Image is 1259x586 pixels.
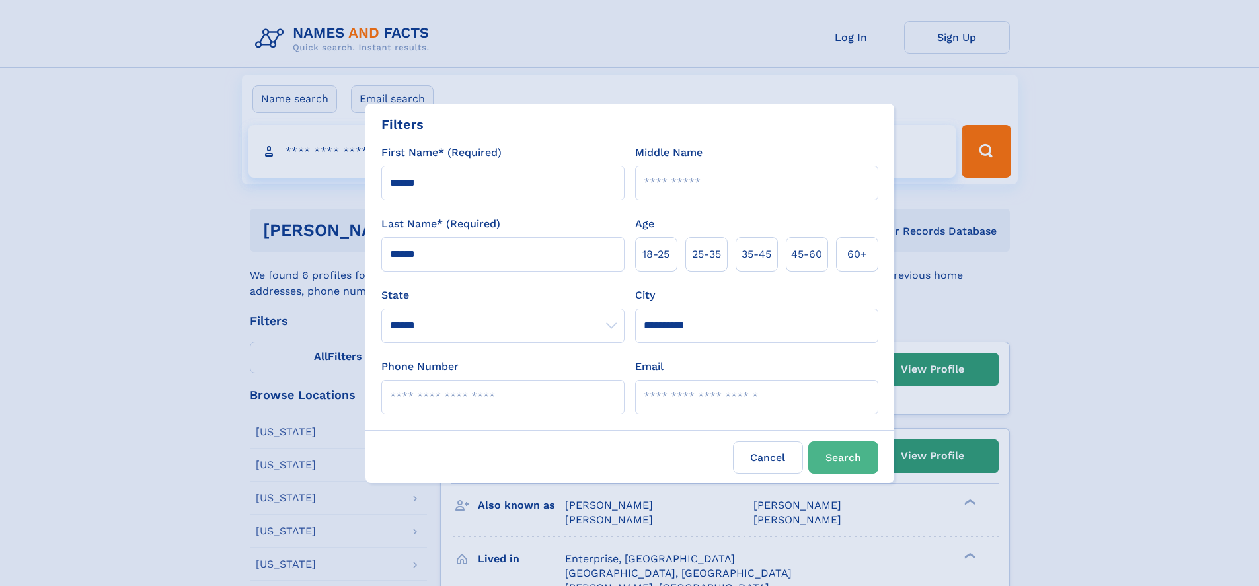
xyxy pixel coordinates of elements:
label: Phone Number [381,359,459,375]
div: Filters [381,114,424,134]
span: 60+ [847,246,867,262]
label: Middle Name [635,145,703,161]
span: 45‑60 [791,246,822,262]
label: State [381,287,625,303]
label: Email [635,359,664,375]
label: Last Name* (Required) [381,216,500,232]
button: Search [808,441,878,474]
span: 35‑45 [742,246,771,262]
label: Age [635,216,654,232]
label: Cancel [733,441,803,474]
label: First Name* (Required) [381,145,502,161]
span: 25‑35 [692,246,721,262]
label: City [635,287,655,303]
span: 18‑25 [642,246,669,262]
